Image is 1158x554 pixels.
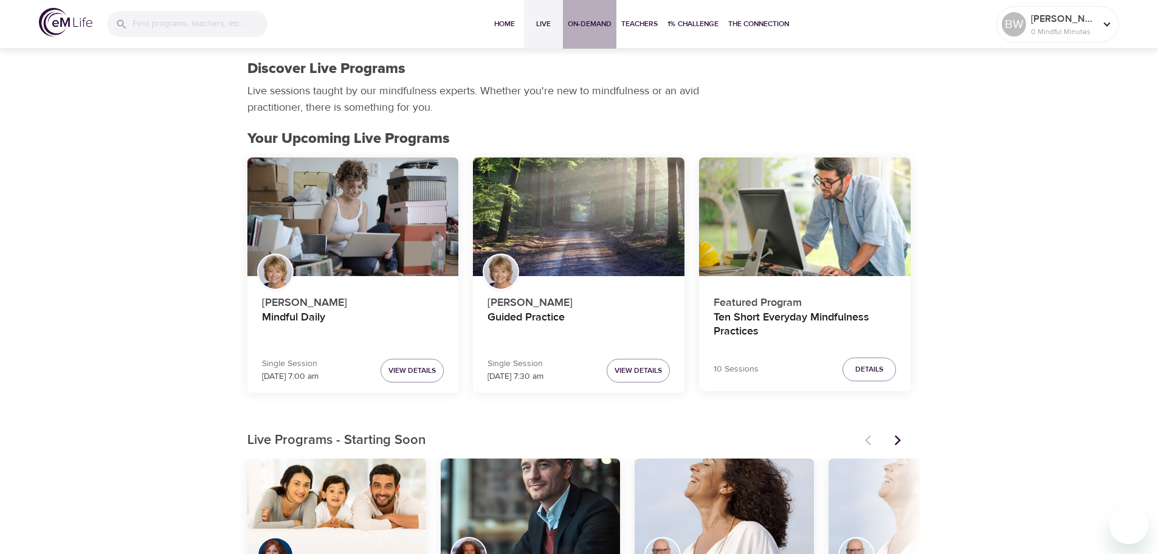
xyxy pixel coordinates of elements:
p: 0 Mindful Minutes [1031,26,1095,37]
p: [PERSON_NAME] [262,289,444,311]
button: Details [843,358,896,381]
span: Home [490,18,519,30]
span: On-Demand [568,18,612,30]
input: Find programs, teachers, etc... [133,11,267,37]
h4: Mindful Daily [262,311,444,340]
p: [DATE] 7:30 am [488,370,543,383]
button: Mindful Daily [247,158,459,277]
span: Live [529,18,558,30]
button: View Details [607,359,670,383]
h4: Guided Practice [488,311,670,340]
span: Details [855,363,883,376]
p: [PERSON_NAME] [488,289,670,311]
h2: Your Upcoming Live Programs [247,130,911,148]
button: Next items [884,427,911,454]
span: Teachers [621,18,658,30]
button: View Details [381,359,444,383]
span: View Details [388,364,436,377]
p: [DATE] 7:00 am [262,370,319,383]
div: BW [1002,12,1026,36]
span: 1% Challenge [667,18,719,30]
p: [PERSON_NAME] [1031,12,1095,26]
img: logo [39,8,92,36]
span: View Details [615,364,662,377]
button: Guided Practice [473,158,684,277]
h1: Discover Live Programs [247,60,405,78]
p: Single Session [488,358,543,370]
p: Live sessions taught by our mindfulness experts. Whether you're new to mindfulness or an avid pra... [247,83,703,116]
p: Featured Program [714,289,896,311]
p: Live Programs - Starting Soon [247,431,858,451]
iframe: Button to launch messaging window [1109,505,1148,544]
h4: Ten Short Everyday Mindfulness Practices [714,311,896,340]
p: 10 Sessions [714,363,759,376]
p: Single Session [262,358,319,370]
button: Ten Short Everyday Mindfulness Practices [699,158,911,277]
span: The Connection [728,18,789,30]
